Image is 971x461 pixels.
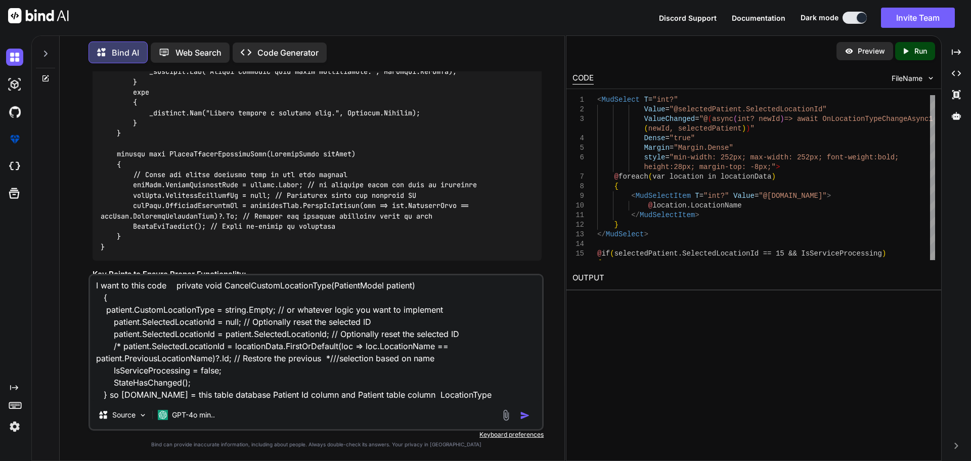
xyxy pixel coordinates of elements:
[572,230,584,239] div: 13
[572,114,584,124] div: 3
[601,249,610,258] span: if
[90,275,542,401] textarea: I want to this code private void CancelCustomLocationType(PatientModel patient) { patient.CustomL...
[572,172,584,182] div: 7
[112,47,139,59] p: Bind AI
[732,13,785,23] button: Documentation
[737,115,780,123] span: int? newId
[631,211,640,219] span: </
[619,173,648,181] span: foreach
[572,191,584,201] div: 9
[644,230,648,238] span: >
[175,47,222,59] p: Web Search
[644,96,648,104] span: T
[6,158,23,175] img: cloudideIcon
[826,249,881,258] span: iceProcessing
[89,441,544,448] p: Bind can provide inaccurate information, including about people. Always double-check its answers....
[780,115,784,123] span: )
[644,144,669,152] span: Margin
[8,8,69,23] img: Bind AI
[665,134,669,142] span: =
[605,230,644,238] span: MudSelect
[644,115,695,123] span: ValueChanged
[644,124,648,133] span: (
[732,14,785,22] span: Documentation
[172,410,215,420] p: GPT-4o min..
[597,259,601,267] span: {
[669,134,694,142] span: "true"
[703,192,729,200] span: "int?"
[695,115,699,123] span: =
[6,418,23,435] img: settings
[614,182,618,190] span: {
[659,14,717,22] span: Discord Support
[733,115,737,123] span: (
[652,201,741,209] span: location.LocationName
[784,115,933,123] span: => await OnLocationTypeChangeAsync1
[93,269,542,280] h3: Key Points to Ensure Proper Functionality:
[158,410,168,420] img: GPT-4o mini
[572,259,584,268] div: 16
[712,115,733,123] span: async
[644,134,665,142] span: Dense
[755,192,759,200] span: =
[572,153,584,162] div: 6
[601,96,640,104] span: MudSelect
[644,153,665,161] span: style
[926,74,935,82] img: chevron down
[826,192,830,200] span: >
[89,431,544,439] p: Keyboard preferences
[257,47,319,59] p: Code Generator
[566,266,941,290] h2: OUTPUT
[708,115,712,123] span: (
[631,192,635,200] span: <
[614,221,618,229] span: }
[699,115,708,123] span: "@
[648,96,652,104] span: =
[759,192,826,200] span: "@[DOMAIN_NAME]"
[881,8,955,28] button: Invite Team
[500,409,512,421] img: attachment
[669,105,826,113] span: "@selectedPatient.SelectedLocationId"
[572,105,584,114] div: 2
[597,230,606,238] span: </
[614,249,826,258] span: selectedPatient.SelectedLocationId == 15 && IsServ
[572,201,584,211] div: 10
[597,96,601,104] span: <
[644,105,665,113] span: Value
[882,249,886,258] span: )
[648,173,652,181] span: (
[648,201,652,209] span: @
[640,211,695,219] span: MudSelectItem
[845,47,854,56] img: preview
[652,173,771,181] span: var location in locationData
[572,72,594,85] div: CODE
[610,249,614,258] span: (
[6,49,23,66] img: darkChat
[572,182,584,191] div: 8
[746,124,750,133] span: )
[112,410,136,420] p: Source
[572,143,584,153] div: 5
[6,103,23,120] img: githubDark
[801,13,838,23] span: Dark mode
[6,131,23,148] img: premium
[644,163,775,171] span: height:28px; margin-top: -8px;"
[695,192,699,200] span: T
[669,153,877,161] span: "min-width: 252px; max-width: 252px; font-weight:
[635,192,690,200] span: MudSelectItem
[652,96,678,104] span: "int?"
[695,211,699,219] span: >
[614,173,618,181] span: @
[572,249,584,259] div: 15
[597,249,601,258] span: @
[665,105,669,113] span: =
[659,13,717,23] button: Discord Support
[892,73,922,83] span: FileName
[674,144,733,152] span: "Margin.Dense"
[572,134,584,143] div: 4
[139,411,147,420] img: Pick Models
[6,76,23,93] img: darkAi-studio
[572,220,584,230] div: 12
[572,239,584,249] div: 14
[741,124,745,133] span: )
